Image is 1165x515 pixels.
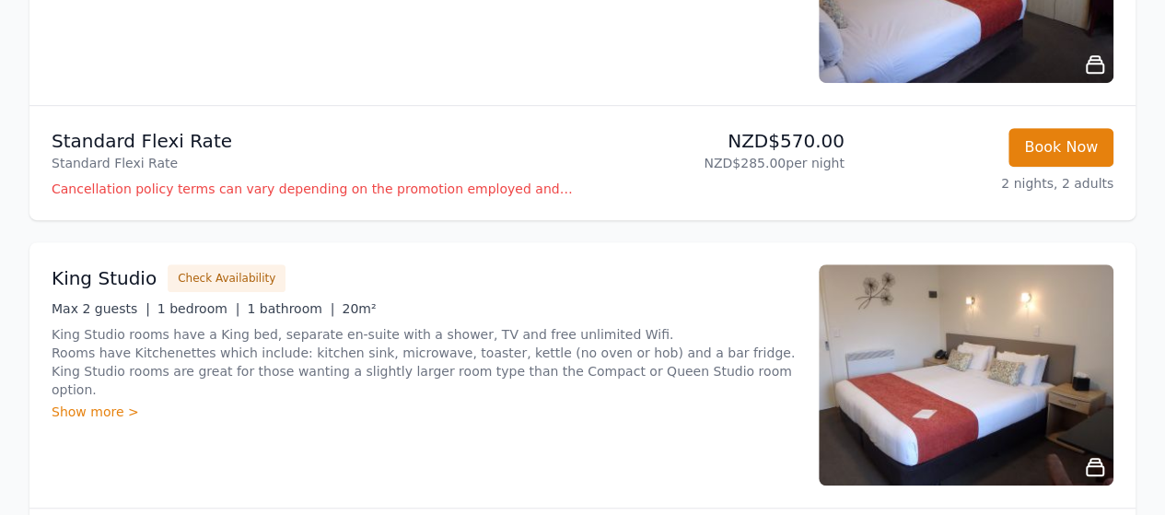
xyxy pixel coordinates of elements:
p: Standard Flexi Rate [52,128,576,154]
span: 1 bedroom | [157,301,240,316]
p: Standard Flexi Rate [52,154,576,172]
div: Show more > [52,403,797,421]
p: 2 nights, 2 adults [859,174,1113,193]
p: Cancellation policy terms can vary depending on the promotion employed and the time of stay of th... [52,180,576,198]
span: 20m² [342,301,376,316]
button: Check Availability [168,264,285,292]
p: NZD$570.00 [590,128,845,154]
span: Max 2 guests | [52,301,150,316]
span: 1 bathroom | [247,301,334,316]
button: Book Now [1008,128,1113,167]
h3: King Studio [52,265,157,291]
p: NZD$285.00 per night [590,154,845,172]
p: King Studio rooms have a King bed, separate en-suite with a shower, TV and free unlimited Wifi. R... [52,325,797,399]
